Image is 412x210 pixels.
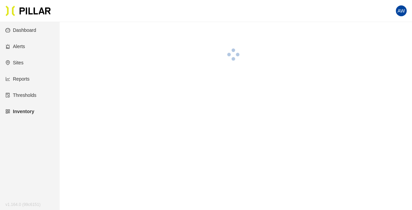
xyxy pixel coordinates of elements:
[5,44,25,49] a: alertAlerts
[5,27,36,33] a: dashboardDashboard
[5,5,51,16] img: Pillar Technologies
[397,5,405,16] span: AW
[5,109,34,114] a: qrcodeInventory
[5,92,36,98] a: exceptionThresholds
[5,76,30,82] a: line-chartReports
[5,60,23,65] a: environmentSites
